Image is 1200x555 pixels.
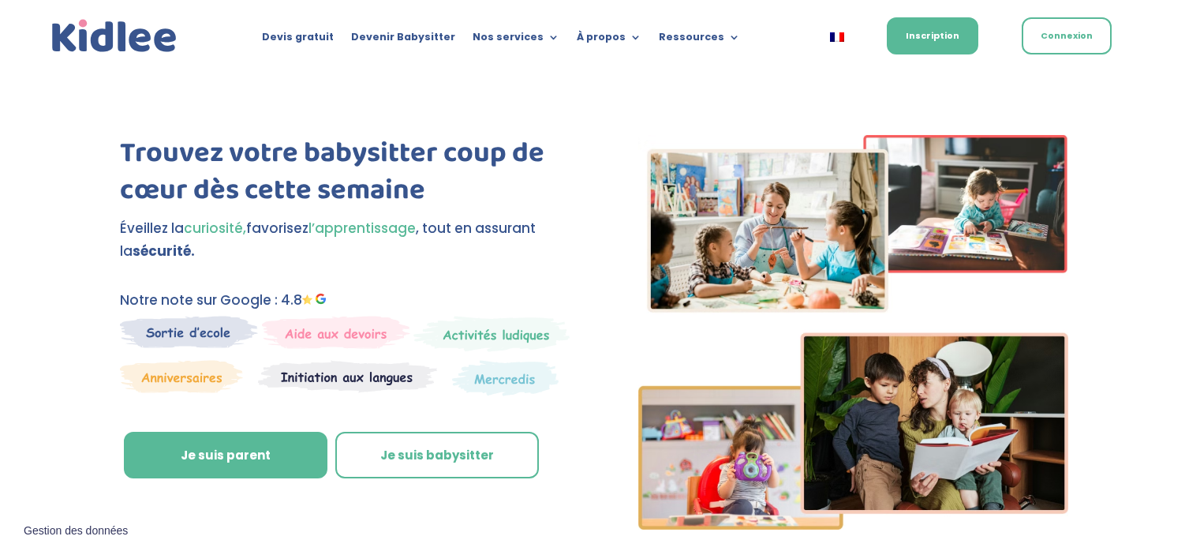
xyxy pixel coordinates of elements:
img: Français [830,32,844,42]
a: À propos [577,32,641,49]
img: Anniversaire [120,360,243,393]
img: Atelier thematique [258,360,437,393]
img: Thematique [452,360,559,396]
p: Éveillez la favorisez , tout en assurant la [120,217,574,263]
span: l’apprentissage [308,219,416,238]
a: Devenir Babysitter [351,32,455,49]
a: Connexion [1022,17,1112,54]
a: Kidlee Logo [48,16,181,57]
a: Je suis babysitter [335,432,539,479]
button: Gestion des données [14,515,137,548]
span: curiosité, [184,219,246,238]
img: Sortie decole [120,316,258,348]
a: Ressources [659,32,740,49]
img: logo_kidlee_bleu [48,16,181,57]
a: Nos services [473,32,559,49]
a: Je suis parent [124,432,327,479]
img: weekends [262,316,410,349]
span: Gestion des données [24,524,128,538]
h1: Trouvez votre babysitter coup de cœur dès cette semaine [120,135,574,217]
p: Notre note sur Google : 4.8 [120,289,574,312]
picture: Imgs-2 [638,516,1069,534]
strong: sécurité. [133,242,195,261]
a: Devis gratuit [262,32,334,49]
a: Inscription [887,17,978,54]
img: Mercredi [413,316,570,352]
